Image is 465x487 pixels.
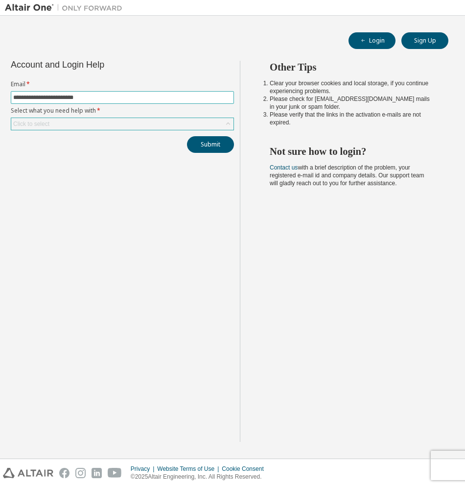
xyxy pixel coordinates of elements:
[108,468,122,478] img: youtube.svg
[270,61,431,73] h2: Other Tips
[270,164,298,171] a: Contact us
[59,468,70,478] img: facebook.svg
[11,80,234,88] label: Email
[157,465,222,473] div: Website Terms of Use
[131,473,270,481] p: © 2025 Altair Engineering, Inc. All Rights Reserved.
[187,136,234,153] button: Submit
[222,465,269,473] div: Cookie Consent
[349,32,395,49] button: Login
[3,468,53,478] img: altair_logo.svg
[11,118,233,130] div: Click to select
[131,465,157,473] div: Privacy
[270,79,431,95] li: Clear your browser cookies and local storage, if you continue experiencing problems.
[270,111,431,126] li: Please verify that the links in the activation e-mails are not expired.
[270,145,431,158] h2: Not sure how to login?
[11,61,189,69] div: Account and Login Help
[75,468,86,478] img: instagram.svg
[270,164,424,187] span: with a brief description of the problem, your registered e-mail id and company details. Our suppo...
[401,32,448,49] button: Sign Up
[92,468,102,478] img: linkedin.svg
[11,107,234,115] label: Select what you need help with
[13,120,49,128] div: Click to select
[270,95,431,111] li: Please check for [EMAIL_ADDRESS][DOMAIN_NAME] mails in your junk or spam folder.
[5,3,127,13] img: Altair One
